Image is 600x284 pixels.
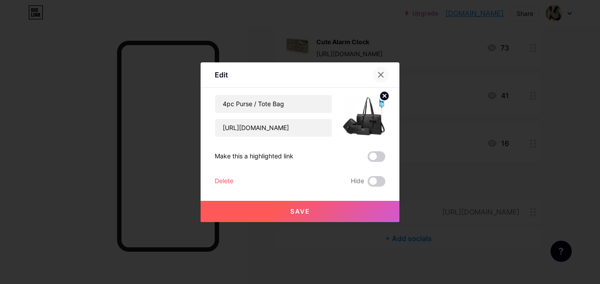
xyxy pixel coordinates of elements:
input: Title [215,95,332,113]
input: URL [215,119,332,137]
span: Save [290,207,310,215]
img: link_thumbnail [343,95,385,137]
div: Make this a highlighted link [215,151,293,162]
span: Hide [351,176,364,187]
div: Delete [215,176,233,187]
div: Edit [215,69,228,80]
button: Save [201,201,399,222]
